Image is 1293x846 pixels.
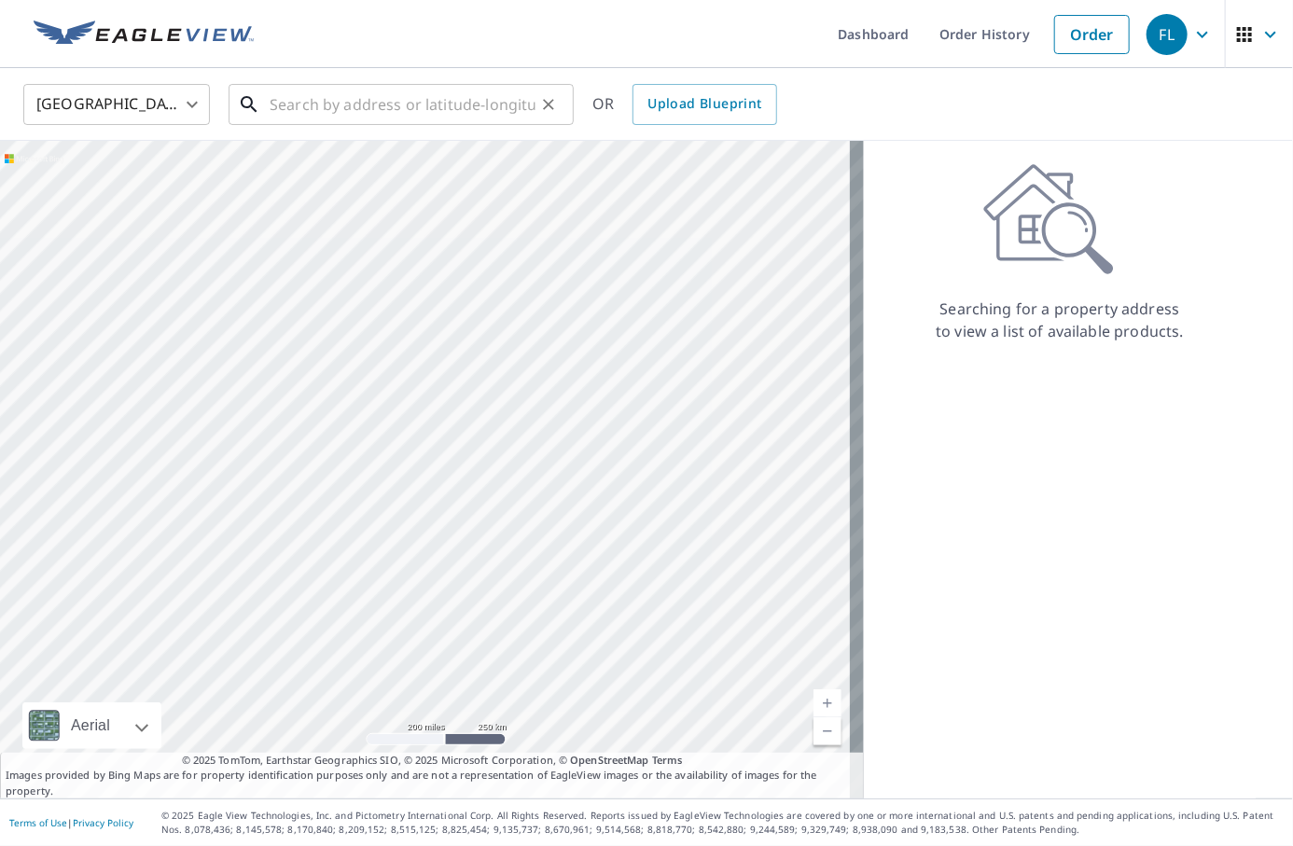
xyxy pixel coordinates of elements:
[23,78,210,131] div: [GEOGRAPHIC_DATA]
[34,21,254,49] img: EV Logo
[161,809,1284,837] p: © 2025 Eagle View Technologies, Inc. and Pictometry International Corp. All Rights Reserved. Repo...
[647,92,761,116] span: Upload Blueprint
[9,816,67,829] a: Terms of Use
[813,717,841,745] a: Current Level 5, Zoom Out
[182,753,683,769] span: © 2025 TomTom, Earthstar Geographics SIO, © 2025 Microsoft Corporation, ©
[9,817,133,828] p: |
[652,753,683,767] a: Terms
[22,702,161,749] div: Aerial
[813,689,841,717] a: Current Level 5, Zoom In
[592,84,777,125] div: OR
[73,816,133,829] a: Privacy Policy
[570,753,648,767] a: OpenStreetMap
[535,91,562,118] button: Clear
[935,298,1185,342] p: Searching for a property address to view a list of available products.
[633,84,776,125] a: Upload Blueprint
[1054,15,1130,54] a: Order
[1147,14,1188,55] div: FL
[270,78,535,131] input: Search by address or latitude-longitude
[65,702,116,749] div: Aerial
